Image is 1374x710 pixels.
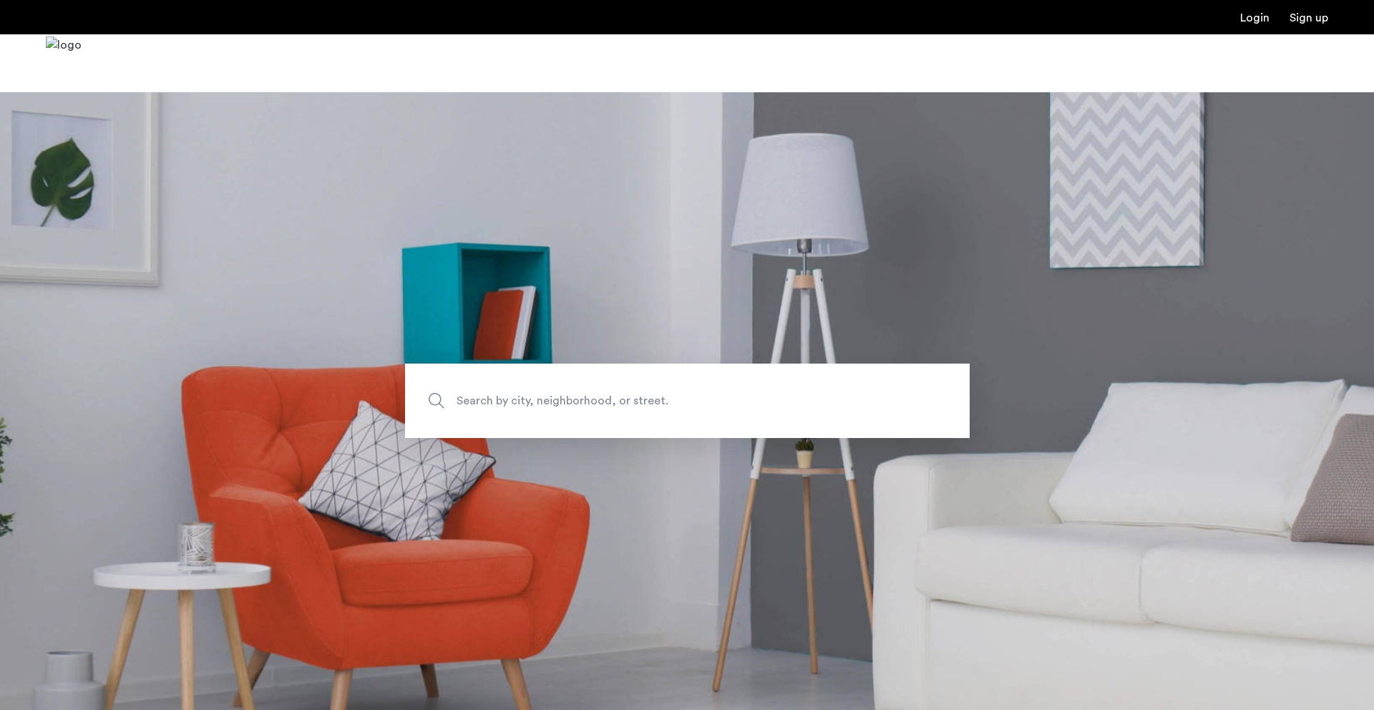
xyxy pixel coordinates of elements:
a: Registration [1290,12,1328,24]
span: Search by city, neighborhood, or street. [457,392,852,411]
a: Cazamio Logo [46,37,82,90]
input: Apartment Search [405,364,970,438]
img: logo [46,37,82,90]
a: Login [1240,12,1270,24]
